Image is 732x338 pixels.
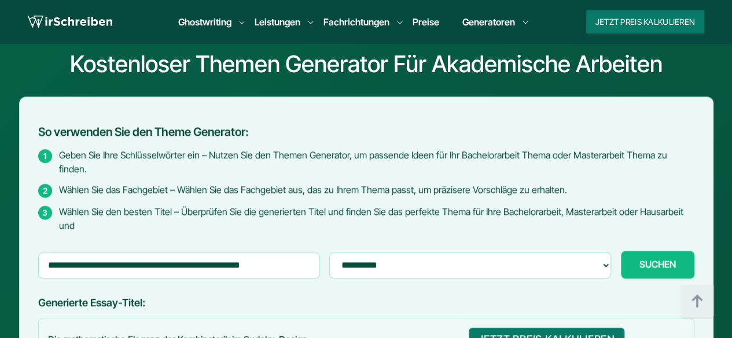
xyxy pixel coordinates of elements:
[462,15,515,29] a: Generatoren
[38,125,694,139] h2: So verwenden Sie den Theme Generator:
[586,10,704,34] button: Jetzt Preis kalkulieren
[38,149,52,163] span: 1
[38,183,694,198] li: Wählen Sie das Fachgebiet – Wählen Sie das Fachgebiet aus, das zu Ihrem Thema passt, um präzisere...
[680,284,715,319] img: button top
[413,16,439,28] a: Preise
[9,50,723,78] h1: Kostenloser Themen Generator für akademische Arbeiten
[178,15,231,29] a: Ghostwriting
[639,259,676,269] span: SUCHEN
[28,13,112,31] img: logo wirschreiben
[38,206,52,220] span: 3
[38,148,694,176] li: Geben Sie Ihre Schlüsselwörter ein – Nutzen Sie den Themen Generator, um passende Ideen für Ihr B...
[255,15,300,29] a: Leistungen
[38,205,694,232] li: Wählen Sie den besten Titel – Überprüfen Sie die generierten Titel und finden Sie das perfekte Th...
[621,251,694,278] button: SUCHEN
[38,184,52,198] span: 2
[323,15,389,29] a: Fachrichtungen
[38,297,694,309] h3: Generierte Essay-Titel:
